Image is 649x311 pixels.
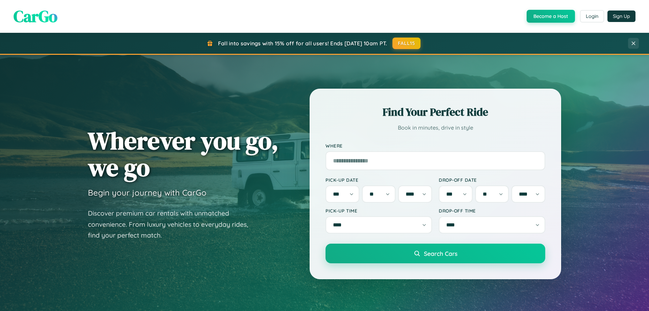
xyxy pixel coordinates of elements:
button: Sign Up [607,10,635,22]
button: Become a Host [527,10,575,23]
h3: Begin your journey with CarGo [88,187,207,198]
h2: Find Your Perfect Ride [326,105,545,119]
span: Fall into savings with 15% off for all users! Ends [DATE] 10am PT. [218,40,387,47]
span: Search Cars [424,250,457,257]
button: FALL15 [392,38,421,49]
p: Book in minutes, drive in style [326,123,545,133]
p: Discover premium car rentals with unmatched convenience. From luxury vehicles to everyday rides, ... [88,208,257,241]
label: Drop-off Date [439,177,545,183]
button: Search Cars [326,244,545,263]
label: Drop-off Time [439,208,545,214]
label: Pick-up Time [326,208,432,214]
label: Pick-up Date [326,177,432,183]
label: Where [326,143,545,149]
h1: Wherever you go, we go [88,127,279,181]
button: Login [580,10,604,22]
span: CarGo [14,5,57,27]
